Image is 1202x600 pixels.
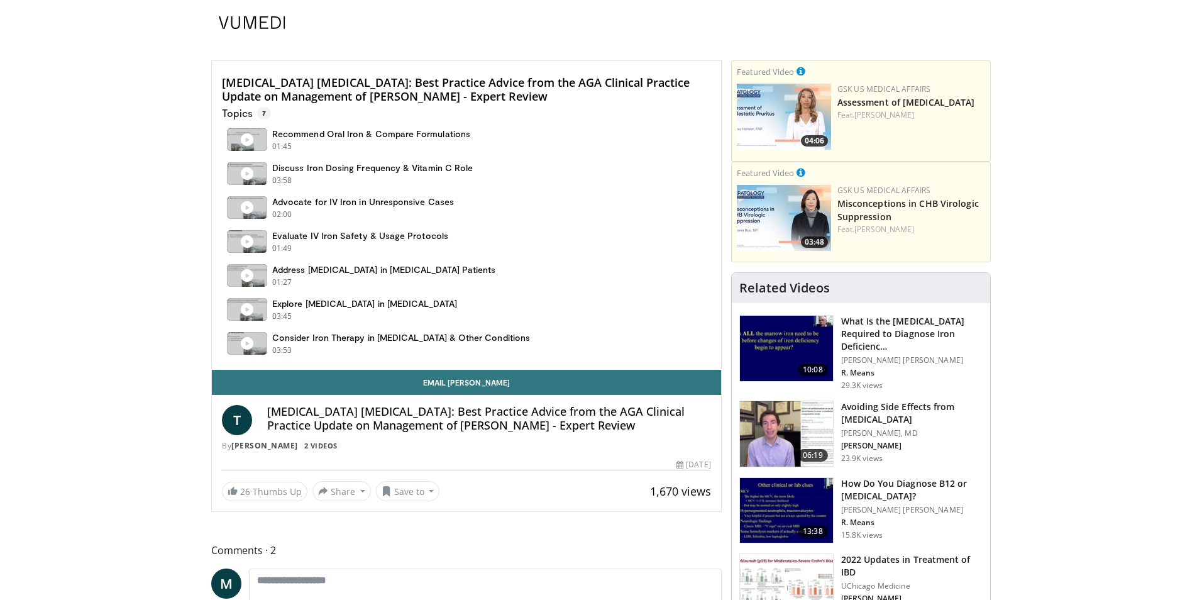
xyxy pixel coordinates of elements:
div: By [222,440,711,452]
small: Featured Video [737,167,794,179]
img: 6f9900f7-f6e7-4fd7-bcbb-2a1dc7b7d476.150x105_q85_crop-smart_upscale.jpg [740,401,833,467]
p: 23.9K views [841,453,883,464]
a: GSK US Medical Affairs [837,185,931,196]
small: Featured Video [737,66,794,77]
h3: Avoiding Side Effects from [MEDICAL_DATA] [841,401,983,426]
a: 13:38 How Do You Diagnose B12 or [MEDICAL_DATA]? [PERSON_NAME] [PERSON_NAME] R. Means 15.8K views [739,477,983,544]
h4: Advocate for IV Iron in Unresponsive Cases [272,196,454,208]
p: [PERSON_NAME], MD [841,428,983,438]
span: 06:19 [798,449,828,462]
a: This is paid for by GSK US Medical Affairs [797,165,805,179]
p: [PERSON_NAME] [PERSON_NAME] [841,355,983,365]
p: 02:00 [272,209,292,220]
p: Robert Means [841,518,983,528]
h4: Evaluate IV Iron Safety & Usage Protocols [272,230,448,242]
a: 04:06 [737,84,831,150]
a: M [211,569,241,599]
button: Save to [376,481,440,501]
button: Share [312,481,371,501]
p: Robert Means [841,368,983,378]
span: 1,670 views [650,484,711,499]
div: Feat. [837,109,985,121]
p: Topics [222,107,271,119]
span: 03:48 [801,236,828,248]
a: Email [PERSON_NAME] [212,370,721,395]
a: T [222,405,252,435]
span: 26 [240,486,250,497]
p: [PERSON_NAME] [PERSON_NAME] [841,505,983,515]
p: 03:53 [272,345,292,356]
h4: Discuss Iron Dosing Frequency & Vitamin C Role [272,162,473,174]
h3: What Is the Serum Ferritin Level Required to Diagnose Iron Deficiency? [841,315,983,353]
img: 31b7e813-d228-42d3-be62-e44350ef88b5.jpg.150x105_q85_crop-smart_upscale.jpg [737,84,831,150]
img: 15adaf35-b496-4260-9f93-ea8e29d3ece7.150x105_q85_crop-smart_upscale.jpg [740,316,833,381]
a: [PERSON_NAME] [854,109,914,120]
a: [PERSON_NAME] [231,440,298,451]
h4: [MEDICAL_DATA] [MEDICAL_DATA]: Best Practice Advice from the AGA Clinical Practice Update on Mana... [222,76,711,103]
p: 03:58 [272,175,292,186]
p: UChicago Medicine [841,581,983,591]
p: 15.8K views [841,530,883,540]
h3: 2022 Updates in Treatment of IBD [841,553,983,579]
p: 03:45 [272,311,292,322]
p: 29.3K views [841,381,883,391]
a: 2 Videos [300,440,341,451]
a: 06:19 Avoiding Side Effects from [MEDICAL_DATA] [PERSON_NAME], MD [PERSON_NAME] 23.9K views [739,401,983,467]
div: [DATE] [676,459,710,470]
span: Comments 2 [211,542,722,558]
h4: Address [MEDICAL_DATA] in [MEDICAL_DATA] Patients [272,264,495,275]
a: This is paid for by GSK US Medical Affairs [797,64,805,78]
img: 59d1e413-5879-4b2e-8b0a-b35c7ac1ec20.jpg.150x105_q85_crop-smart_upscale.jpg [737,185,831,251]
span: 7 [257,107,271,119]
p: 01:27 [272,277,292,288]
h4: Explore [MEDICAL_DATA] in [MEDICAL_DATA] [272,298,457,309]
span: 13:38 [798,525,828,538]
a: GSK US Medical Affairs [837,84,931,94]
a: Assessment of [MEDICAL_DATA] [837,96,975,108]
h3: How Do You Diagnose B12 or [MEDICAL_DATA]? [841,477,983,503]
p: 01:49 [272,243,292,254]
h4: Recommend Oral Iron & Compare Formulations [272,128,470,140]
a: Misconceptions in CHB Virologic Suppression [837,197,979,223]
a: 26 Thumbs Up [222,482,307,501]
img: 172d2151-0bab-4046-8dbc-7c25e5ef1d9f.150x105_q85_crop-smart_upscale.jpg [740,478,833,543]
img: VuMedi Logo [219,16,285,29]
a: [PERSON_NAME] [854,224,914,235]
h4: [MEDICAL_DATA] [MEDICAL_DATA]: Best Practice Advice from the AGA Clinical Practice Update on Mana... [267,405,711,432]
span: 10:08 [798,364,828,376]
div: Feat. [837,224,985,235]
p: John Barbieri [841,441,983,451]
a: 10:08 What Is the [MEDICAL_DATA] Required to Diagnose Iron Deficienc… [PERSON_NAME] [PERSON_NAME]... [739,315,983,391]
a: 03:48 [737,185,831,251]
p: 01:45 [272,141,292,152]
h4: Related Videos [739,281,830,296]
span: 04:06 [801,135,828,147]
h4: Consider Iron Therapy in [MEDICAL_DATA] & Other Conditions [272,332,530,343]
